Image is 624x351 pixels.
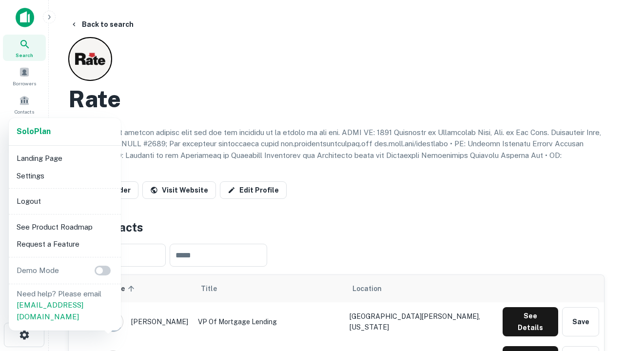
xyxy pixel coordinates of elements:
li: Settings [13,167,117,185]
strong: Solo Plan [17,127,51,136]
p: Need help? Please email [17,288,113,323]
p: Demo Mode [13,265,63,276]
li: Logout [13,193,117,210]
li: Request a Feature [13,235,117,253]
li: See Product Roadmap [13,218,117,236]
a: [EMAIL_ADDRESS][DOMAIN_NAME] [17,301,83,321]
iframe: Chat Widget [575,273,624,320]
li: Landing Page [13,150,117,167]
a: SoloPlan [17,126,51,137]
